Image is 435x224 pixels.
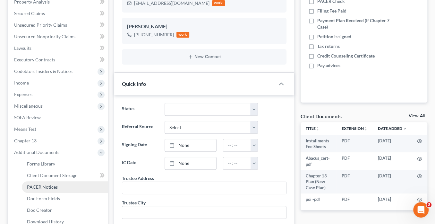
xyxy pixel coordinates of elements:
span: Additional Documents [14,149,59,155]
div: [PERSON_NAME] [127,23,281,31]
span: Quick Info [122,81,146,87]
label: Status [119,103,161,116]
a: None [165,157,216,169]
span: Tax returns [317,43,340,49]
td: [DATE] [373,193,412,205]
span: Lawsuits [14,45,31,51]
span: Codebtors Insiders & Notices [14,68,72,74]
td: poi -pdf [301,193,337,205]
input: -- [122,182,286,194]
a: None [165,139,216,151]
a: Unsecured Nonpriority Claims [9,31,108,42]
td: [DATE] [373,152,412,170]
td: [DATE] [373,135,412,153]
span: Chapter 13 [14,138,37,143]
span: Doc Creator [27,207,52,213]
a: Client Document Storage [22,170,108,181]
a: Titleunfold_more [306,126,320,131]
div: work [176,32,189,38]
span: Forms Library [27,161,55,166]
a: Secured Claims [9,8,108,19]
td: PDF [337,170,373,193]
span: Income [14,80,29,85]
td: PDF [337,152,373,170]
span: Unsecured Priority Claims [14,22,67,28]
span: Pay advices [317,62,340,69]
label: Referral Source [119,121,161,134]
iframe: Intercom live chat [413,202,429,218]
input: -- : -- [223,139,251,151]
td: PDF [337,135,373,153]
td: Chapter 13 Plan (New Case Plan) [301,170,337,193]
div: Client Documents [301,113,342,120]
td: [DATE] [373,170,412,193]
i: unfold_more [316,127,320,131]
a: SOFA Review [9,112,108,123]
span: Unsecured Nonpriority Claims [14,34,75,39]
a: Extensionunfold_more [342,126,368,131]
a: Date Added expand_more [378,126,407,131]
label: Signing Date [119,139,161,152]
div: work [212,0,225,6]
span: Miscellaneous [14,103,43,109]
button: New Contact [127,54,281,59]
div: Trustee Address [122,175,154,182]
span: Means Test [14,126,36,132]
i: expand_more [403,127,407,131]
a: Unsecured Priority Claims [9,19,108,31]
td: PDF [337,193,373,205]
a: Doc Form Fields [22,193,108,204]
a: Executory Contracts [9,54,108,66]
span: Filing Fee Paid [317,8,346,14]
span: Petition is signed [317,33,351,40]
span: Client Document Storage [27,173,77,178]
div: Trustee City [122,199,146,206]
span: Executory Contracts [14,57,55,62]
span: Credit Counseling Certificate [317,53,375,59]
a: PACER Notices [22,181,108,193]
a: Lawsuits [9,42,108,54]
input: -- : -- [223,157,251,169]
span: Expenses [14,92,32,97]
a: Doc Creator [22,204,108,216]
a: Forms Library [22,158,108,170]
span: 3 [426,202,431,207]
span: SOFA Review [14,115,41,120]
span: PACER Notices [27,184,58,190]
span: Payment Plan Received (If Chapter 7 Case) [317,17,390,30]
label: IC Date [119,157,161,170]
td: Abacus_cert-pdf [301,152,337,170]
i: unfold_more [364,127,368,131]
span: Secured Claims [14,11,45,16]
input: -- [122,206,286,219]
td: Installments Fee Sheets [301,135,337,153]
div: [PHONE_NUMBER] [134,31,174,38]
a: View All [409,114,425,118]
span: Doc Form Fields [27,196,60,201]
